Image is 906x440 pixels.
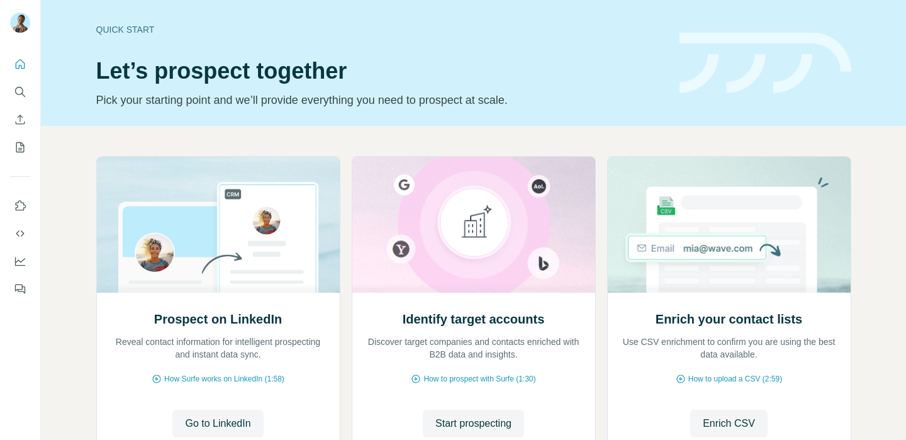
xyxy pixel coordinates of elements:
button: Go to LinkedIn [172,410,263,437]
span: Enrich CSV [703,416,755,431]
p: Pick your starting point and we’ll provide everything you need to prospect at scale. [96,91,664,109]
p: Use CSV enrichment to confirm you are using the best data available. [620,336,838,361]
button: My lists [10,136,30,159]
button: Feedback [10,278,30,300]
button: Dashboard [10,250,30,273]
h2: Prospect on LinkedIn [154,310,282,328]
span: How to prospect with Surfe (1:30) [423,373,535,385]
button: Use Surfe API [10,222,30,245]
button: Enrich CSV [10,108,30,131]
button: Search [10,81,30,103]
div: Quick start [96,23,664,36]
span: How to upload a CSV (2:59) [688,373,782,385]
h2: Identify target accounts [403,310,545,328]
p: Reveal contact information for intelligent prospecting and instant data sync. [109,336,327,361]
button: Start prospecting [423,410,524,437]
span: How Surfe works on LinkedIn (1:58) [164,373,284,385]
h2: Enrich your contact lists [656,310,802,328]
span: Start prospecting [435,416,512,431]
img: Avatar [10,13,30,33]
img: Enrich your contact lists [607,157,851,293]
p: Discover target companies and contacts enriched with B2B data and insights. [365,336,583,361]
h1: Let’s prospect together [96,59,664,84]
img: Prospect on LinkedIn [96,157,340,293]
span: Go to LinkedIn [185,416,250,431]
img: banner [679,33,851,94]
button: Enrich CSV [690,410,768,437]
img: Identify target accounts [352,157,596,293]
button: Use Surfe on LinkedIn [10,195,30,217]
button: Quick start [10,53,30,76]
